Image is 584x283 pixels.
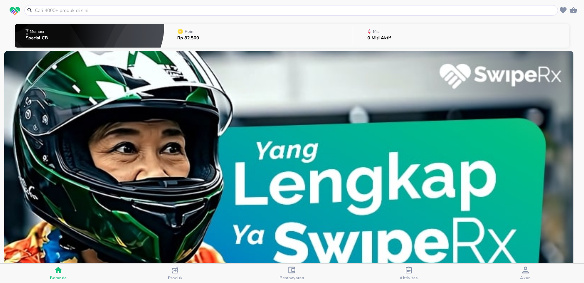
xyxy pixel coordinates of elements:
p: Misi [373,29,380,34]
button: MemberSpecial CB [15,22,165,49]
p: Poin [185,29,193,34]
button: Produk [117,264,233,283]
p: Rp 82.500 [177,36,199,40]
span: Aktivitas [400,275,418,281]
button: Pembayaran [234,264,350,283]
span: Beranda [50,275,67,281]
input: Cari 4000+ produk di sini [34,7,556,14]
button: Misi0 Misi Aktif [353,22,569,49]
span: Akun [520,275,531,281]
span: Produk [168,275,183,281]
img: logo_swiperx_s.bd005f3b.svg [10,7,20,16]
button: Akun [467,264,584,283]
span: Pembayaran [280,275,304,281]
button: Aktivitas [350,264,467,283]
p: Member [30,29,44,34]
button: PoinRp 82.500 [164,22,353,49]
p: Special CB [26,36,48,40]
p: 0 Misi Aktif [367,36,391,40]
